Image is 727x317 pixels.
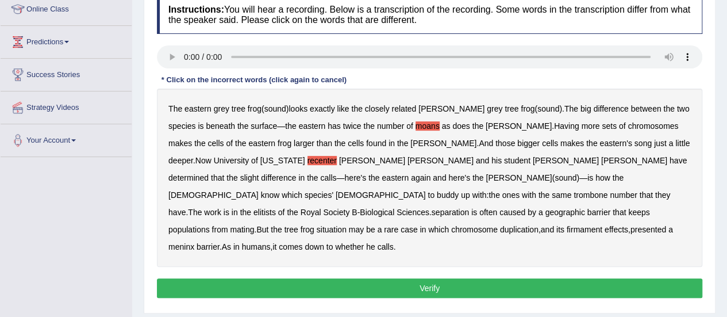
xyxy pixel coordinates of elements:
[384,225,398,234] b: rare
[605,225,628,234] b: effects
[613,173,624,182] b: the
[334,139,345,148] b: the
[479,208,497,217] b: often
[289,104,307,113] b: looks
[299,121,326,131] b: eastern
[428,225,449,234] b: which
[352,208,357,217] b: B
[337,104,349,113] b: like
[418,104,484,113] b: [PERSON_NAME]
[301,208,321,217] b: Royal
[442,121,451,131] b: as
[168,121,195,131] b: species
[256,225,268,234] b: But
[675,139,690,148] b: little
[432,208,469,217] b: separation
[556,225,564,234] b: its
[437,190,459,200] b: buddy
[366,242,375,251] b: he
[581,121,599,131] b: more
[242,242,271,251] b: humans
[237,121,248,131] b: the
[580,104,591,113] b: big
[168,104,182,113] b: The
[284,225,298,234] b: tree
[669,139,674,148] b: a
[363,121,374,131] b: the
[552,190,571,200] b: same
[344,173,366,182] b: here's
[428,190,434,200] b: to
[528,208,536,217] b: by
[595,173,610,182] b: how
[587,173,593,182] b: is
[433,173,446,182] b: and
[377,225,382,234] b: a
[388,139,395,148] b: in
[500,225,538,234] b: duplication
[613,208,626,217] b: that
[574,190,607,200] b: trombone
[668,225,673,234] b: a
[391,104,416,113] b: related
[157,89,702,267] div: ( ) ( ). — . . . — ( )— : . - . . , , . , .
[184,104,211,113] b: eastern
[448,173,470,182] b: here's
[317,225,347,234] b: situation
[287,208,298,217] b: the
[366,225,375,234] b: be
[168,139,192,148] b: makes
[505,104,518,113] b: tree
[602,121,617,131] b: sets
[586,139,597,148] b: the
[298,173,305,182] b: in
[599,139,632,148] b: eastern's
[335,242,364,251] b: whether
[278,139,291,148] b: frog
[670,156,687,165] b: have
[554,121,579,131] b: Having
[222,242,231,251] b: As
[407,156,474,165] b: [PERSON_NAME]
[564,104,578,113] b: The
[472,173,483,182] b: the
[593,104,628,113] b: difference
[307,173,318,182] b: the
[168,5,224,14] b: Instructions:
[630,104,661,113] b: between
[537,104,559,113] b: sound
[323,208,349,217] b: Society
[397,139,408,148] b: the
[272,242,276,251] b: it
[271,225,282,234] b: the
[168,208,186,217] b: have
[504,156,530,165] b: student
[488,190,499,200] b: the
[261,173,296,182] b: difference
[397,208,429,217] b: Sciences
[567,225,602,234] b: firmament
[360,208,394,217] b: Biological
[541,225,554,234] b: and
[168,190,259,200] b: [DEMOGRAPHIC_DATA]
[240,173,259,182] b: slight
[168,156,193,165] b: deeper
[310,104,335,113] b: exactly
[240,208,251,217] b: the
[214,104,229,113] b: grey
[502,190,520,200] b: ones
[587,208,610,217] b: barrier
[542,139,558,148] b: cells
[248,139,275,148] b: eastern
[654,139,667,148] b: just
[560,139,584,148] b: makes
[628,121,678,131] b: chromosomes
[377,242,393,251] b: calls
[253,208,276,217] b: elitists
[194,139,205,148] b: the
[278,208,285,217] b: of
[410,139,476,148] b: [PERSON_NAME]
[326,242,333,251] b: to
[207,139,224,148] b: cells
[619,121,626,131] b: of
